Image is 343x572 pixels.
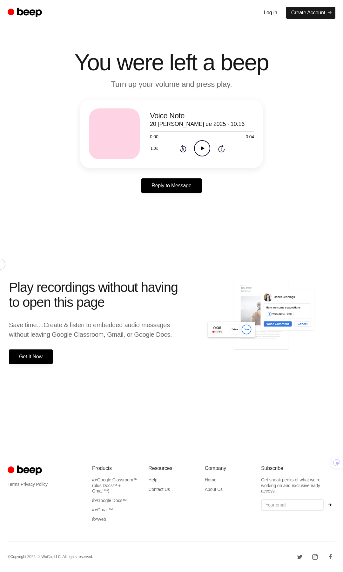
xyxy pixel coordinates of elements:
[92,497,126,501] a: forGoogle Docs™
[92,507,98,511] i: for
[281,7,335,19] a: Create Account
[205,481,217,485] a: Home
[9,51,334,74] h1: You were left a beep
[8,484,82,491] div: ·
[8,554,93,560] div: © Copyright 2025, JoWoCo, LLC. All rights reserved.
[8,485,20,490] a: Terms
[9,280,180,310] h2: Play recordings without having to open this page
[21,485,47,490] a: Privacy Policy
[150,143,160,154] button: 1.0x
[295,552,305,562] a: Twitter
[92,517,98,521] i: for
[150,111,254,120] h3: Voice Note
[310,552,320,562] a: Instagram
[92,497,98,501] i: for
[148,491,170,495] a: Contact Us
[140,178,203,193] a: Reply to Message
[205,491,222,495] a: About Us
[261,467,335,475] h6: Subscribe
[205,278,334,363] img: Voice Comments on Docs and Recording Widget
[148,467,194,475] h6: Resources
[150,134,158,140] span: 0:00
[8,7,44,19] a: Beep
[205,467,251,475] h6: Company
[253,7,278,19] a: Log in
[9,320,180,339] p: Save time....Create & listen to embedded audio messages without leaving Google Classroom, Gmail, ...
[92,507,112,511] a: forGmail™
[261,501,324,513] input: Your email
[92,517,106,521] a: forWeb
[8,467,44,479] a: Cruip
[50,79,293,89] p: Turn up your volume and press play.
[325,552,335,562] a: Facebook
[92,467,138,475] h6: Products
[324,506,335,509] button: Subscribe
[92,481,137,492] a: forGoogle Classroom™ (plus Docs™ + Gmail™)
[9,349,55,364] a: Get It Now
[148,481,157,485] a: Help
[246,134,254,140] span: 0:04
[261,480,335,497] p: Get sneak peeks of what we’re working on and exclusive early access.
[150,121,241,127] span: 20 [PERSON_NAME] de 2025 · 10:16
[92,481,98,485] i: for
